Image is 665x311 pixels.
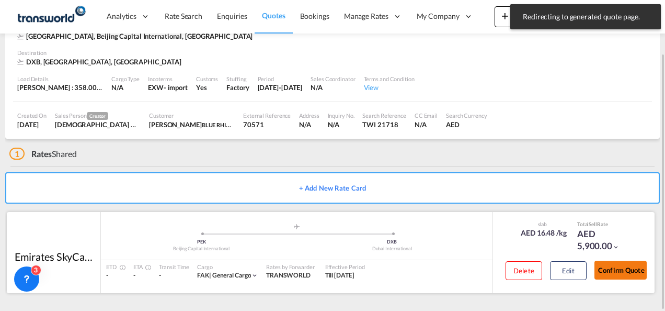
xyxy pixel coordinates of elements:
div: N/A [415,120,438,129]
button: + Add New Rate Card [5,172,660,204]
div: Irishi Kiran [55,120,141,129]
div: Inquiry No. [328,112,354,119]
div: External Reference [243,112,291,119]
span: Till [DATE] [325,271,354,279]
div: slab [518,220,567,228]
div: AED 16.48 /kg [521,228,567,238]
div: Sales Person [55,112,141,120]
div: Customer [149,112,235,119]
div: [PERSON_NAME] : 358.00 KG | Volumetric Wt : 358.00 KG [17,83,103,92]
div: TRANSWORLD [266,271,314,280]
span: Bookings [300,12,329,20]
div: 30 Sep 2025 [258,83,303,92]
div: Till 30 Sep 2025 [325,271,354,280]
div: Load Details [17,75,103,83]
div: Factory Stuffing [226,83,249,92]
div: general cargo [197,271,251,280]
span: Creator [87,112,108,120]
div: Customs [196,75,218,83]
div: Incoterms [148,75,188,83]
div: Emirates SkyCargo [15,249,93,264]
span: - [106,271,108,279]
div: - import [164,83,188,92]
div: Search Reference [362,112,406,119]
span: TRANSWORLD [266,271,310,279]
button: Edit [550,261,587,280]
span: Sell [589,221,597,227]
span: Rate Search [165,12,202,20]
div: Period [258,75,303,83]
div: EXW [148,83,164,92]
div: PEK, Beijing Capital International, Asia Pacific [17,31,255,41]
div: Destination [17,49,648,57]
div: Total Rate [577,220,629,228]
div: N/A [111,83,140,92]
div: Stuffing [226,75,249,83]
button: icon-plus 400-fgNewicon-chevron-down [495,6,542,27]
div: Vinay Viswan [149,120,235,129]
span: Manage Rates [344,11,388,21]
span: New [499,12,538,20]
div: ETA [133,263,149,271]
div: Beijing Capital International [106,246,297,252]
div: 70571 [243,120,291,129]
span: 1 [9,148,25,160]
div: Search Currency [446,112,487,119]
button: Confirm Quote [594,261,647,280]
img: f753ae806dec11f0841701cdfdf085c0.png [16,5,86,28]
md-icon: icon-chevron-down [612,243,620,251]
span: | [209,271,211,279]
div: DXB, Dubai International, Middle East [17,57,184,66]
div: PEK [106,239,297,246]
div: Cargo [197,263,258,271]
div: AED 5,900.00 [577,228,629,253]
div: Transit Time [159,263,189,271]
div: TWI 21718 [362,120,406,129]
div: Sales Coordinator [311,75,355,83]
span: Analytics [107,11,136,21]
div: N/A [299,120,319,129]
div: ETD [106,263,123,271]
md-icon: Estimated Time Of Arrival [142,264,148,271]
span: My Company [417,11,460,21]
div: View [364,83,415,92]
div: Yes [196,83,218,92]
div: N/A [311,83,355,92]
div: Terms and Condition [364,75,415,83]
div: N/A [328,120,354,129]
span: Rates [31,149,52,159]
md-icon: icon-chevron-down [251,272,258,279]
div: 18 Sep 2025 [17,120,47,129]
md-icon: Estimated Time Of Departure [117,264,123,271]
div: Shared [9,148,77,160]
div: Cargo Type [111,75,140,83]
md-icon: assets/icons/custom/roll-o-plane.svg [291,224,303,229]
span: Redirecting to generated quote page. [520,12,651,22]
div: Created On [17,112,47,119]
div: Dubai International [297,246,488,252]
span: Quotes [262,11,285,20]
div: Rates by Forwarder [266,263,314,271]
span: BLUE RHINE GENERAL TRADING LLC [202,120,296,129]
div: Address [299,112,319,119]
span: [GEOGRAPHIC_DATA], Beijing Capital International, [GEOGRAPHIC_DATA] [26,32,253,40]
span: FAK [197,271,212,279]
span: - [133,271,135,279]
div: CC Email [415,112,438,119]
div: - [159,271,189,280]
div: AED [446,120,487,129]
span: Enquiries [217,12,247,20]
button: Delete [506,261,542,280]
div: Effective Period [325,263,365,271]
div: DXB [297,239,488,246]
md-icon: icon-plus 400-fg [499,9,511,22]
